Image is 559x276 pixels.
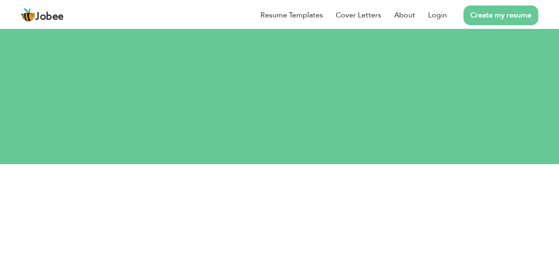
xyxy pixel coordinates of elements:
a: Jobee [21,8,64,22]
a: About [394,10,415,21]
a: Cover Letters [336,10,381,21]
a: Login [428,10,447,21]
a: Create my resume [463,6,538,25]
img: jobee.io [21,8,35,22]
span: Jobee [35,12,64,22]
a: Resume Templates [260,10,323,21]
